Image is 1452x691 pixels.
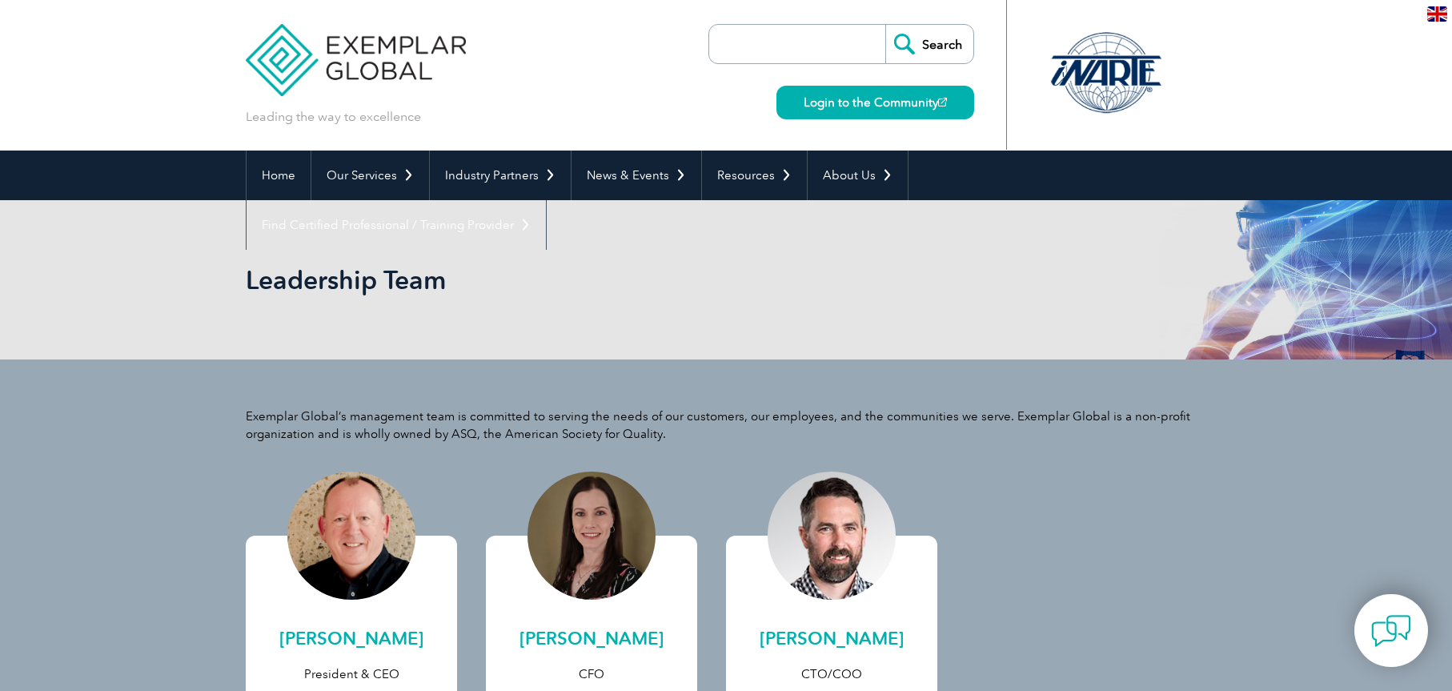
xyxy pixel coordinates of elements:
[502,665,681,683] p: CFO
[742,626,921,652] h2: [PERSON_NAME]
[702,151,807,200] a: Resources
[938,98,947,106] img: open_square.png
[247,200,546,250] a: Find Certified Professional / Training Provider
[776,86,974,119] a: Login to the Community
[742,665,921,683] p: CTO/COO
[502,626,681,652] h2: [PERSON_NAME]
[262,626,441,652] h2: [PERSON_NAME]
[262,665,441,683] p: President & CEO
[808,151,908,200] a: About Us
[885,25,973,63] input: Search
[246,108,421,126] p: Leading the way to excellence
[1427,6,1447,22] img: en
[246,264,860,295] h1: Leadership Team
[572,151,701,200] a: News & Events
[247,151,311,200] a: Home
[311,151,429,200] a: Our Services
[1371,611,1411,651] img: contact-chat.png
[430,151,571,200] a: Industry Partners
[246,408,1206,443] p: Exemplar Global’s management team is committed to serving the needs of our customers, our employe...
